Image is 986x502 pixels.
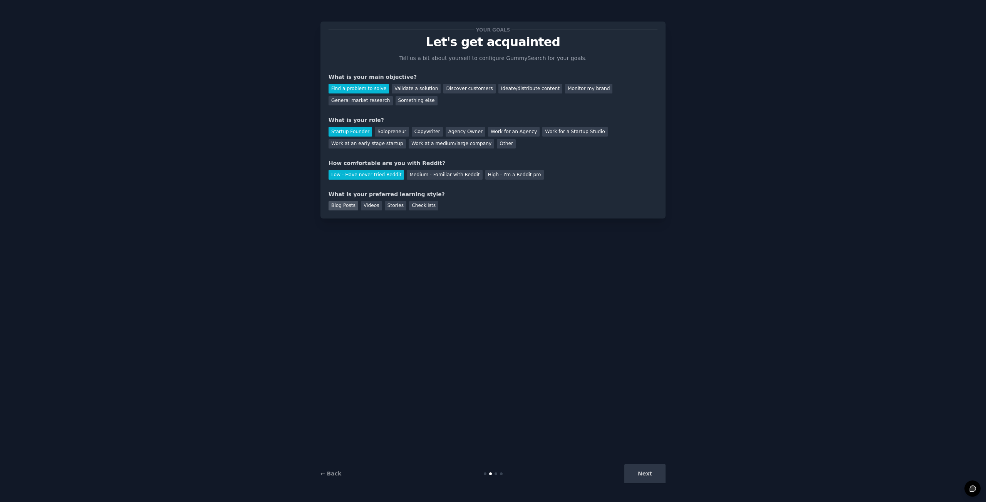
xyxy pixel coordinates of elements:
[396,54,590,62] p: Tell us a bit about yourself to configure GummySearch for your goals.
[446,127,485,137] div: Agency Owner
[565,84,612,93] div: Monitor my brand
[409,201,438,211] div: Checklists
[329,170,404,180] div: Low - Have never tried Reddit
[409,139,494,149] div: Work at a medium/large company
[329,73,657,81] div: What is your main objective?
[443,84,495,93] div: Discover customers
[485,170,544,180] div: High - I'm a Reddit pro
[375,127,409,137] div: Solopreneur
[475,26,511,34] span: Your goals
[488,127,540,137] div: Work for an Agency
[329,190,657,198] div: What is your preferred learning style?
[396,96,438,106] div: Something else
[497,139,516,149] div: Other
[329,96,393,106] div: General market research
[392,84,441,93] div: Validate a solution
[329,35,657,49] p: Let's get acquainted
[329,84,389,93] div: Find a problem to solve
[329,201,358,211] div: Blog Posts
[329,116,657,124] div: What is your role?
[498,84,562,93] div: Ideate/distribute content
[329,127,372,137] div: Startup Founder
[329,139,406,149] div: Work at an early stage startup
[412,127,443,137] div: Copywriter
[329,159,657,167] div: How comfortable are you with Reddit?
[361,201,382,211] div: Videos
[407,170,482,180] div: Medium - Familiar with Reddit
[320,470,341,477] a: ← Back
[385,201,406,211] div: Stories
[542,127,607,137] div: Work for a Startup Studio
